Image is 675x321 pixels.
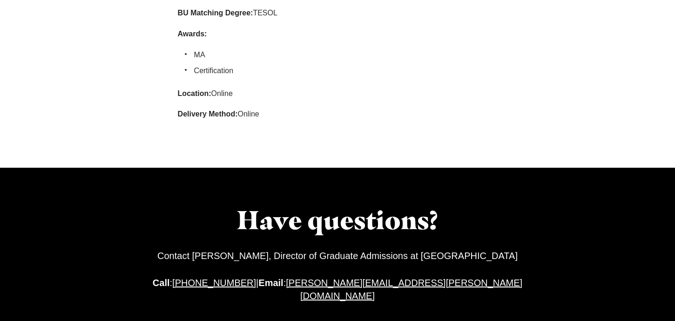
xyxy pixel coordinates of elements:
[194,64,515,78] li: Certification
[144,276,531,302] h6: : | :
[178,87,515,101] p: Online
[178,9,253,17] strong: BU Matching Degree:
[194,48,515,62] li: MA
[153,278,170,288] strong: Call
[178,108,515,121] p: Online
[178,89,211,97] strong: Location:
[178,30,207,38] strong: Awards:
[144,249,531,262] h6: Contact [PERSON_NAME], Director of Graduate Admissions at [GEOGRAPHIC_DATA]
[178,7,515,20] p: TESOL
[258,278,283,288] strong: Email
[144,205,531,235] h2: Have questions?
[178,110,238,118] strong: Delivery Method:
[286,278,522,301] a: [PERSON_NAME][EMAIL_ADDRESS][PERSON_NAME][DOMAIN_NAME]
[172,278,256,288] a: [PHONE_NUMBER]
